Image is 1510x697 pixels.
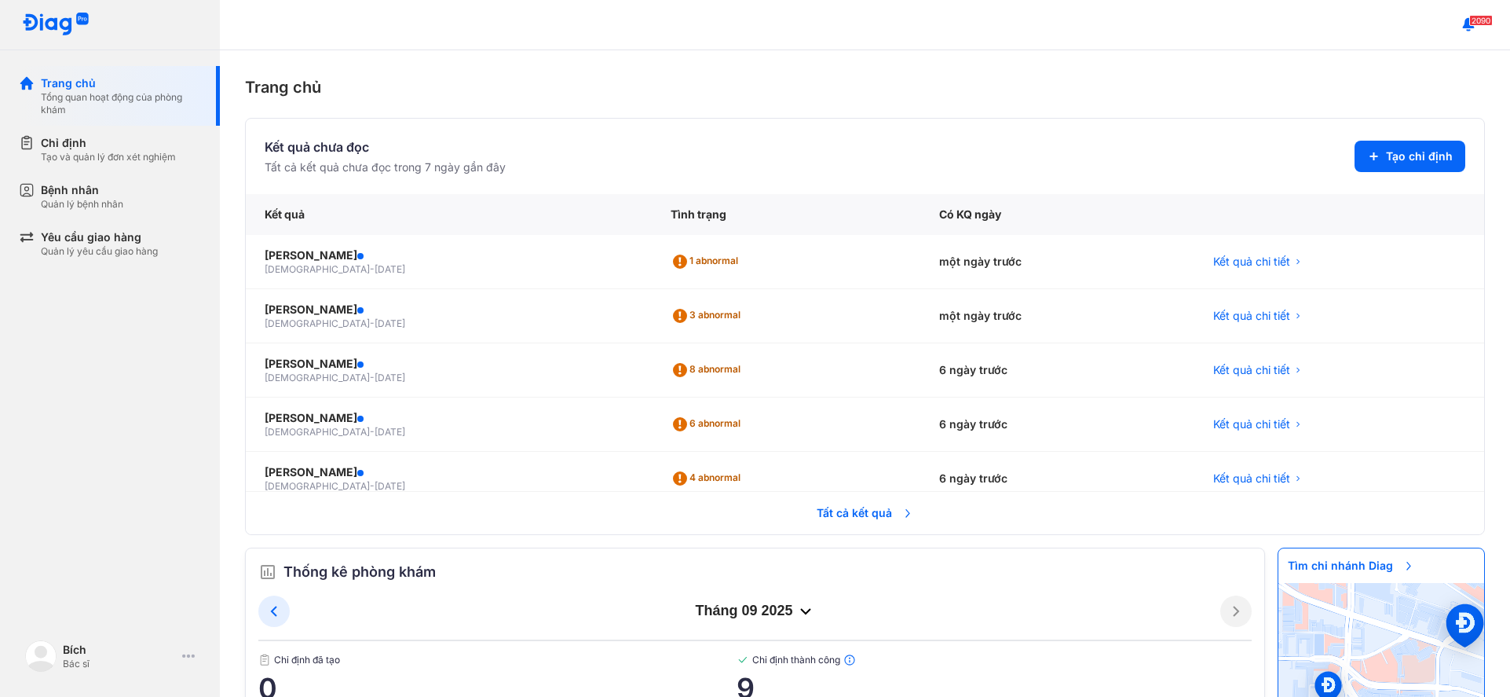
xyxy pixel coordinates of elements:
span: [DATE] [375,372,405,383]
div: Quản lý yêu cầu giao hàng [41,245,158,258]
span: [DATE] [375,426,405,438]
span: Tất cả kết quả [807,496,923,530]
div: Tình trạng [652,194,920,235]
span: [DEMOGRAPHIC_DATA] [265,317,370,329]
img: info.7e716105.svg [843,654,856,666]
div: 4 abnormal [671,466,747,491]
img: document.50c4cfd0.svg [258,654,271,666]
div: [PERSON_NAME] [265,410,633,426]
div: Bệnh nhân [41,182,123,198]
div: [PERSON_NAME] [265,464,633,480]
button: Tạo chỉ định [1355,141,1465,172]
div: một ngày trước [920,289,1194,343]
div: tháng 09 2025 [290,602,1220,621]
span: 2090 [1469,15,1493,26]
span: [DEMOGRAPHIC_DATA] [265,372,370,383]
span: Kết quả chi tiết [1213,254,1290,270]
span: Kết quả chi tiết [1213,416,1290,432]
div: 1 abnormal [671,249,744,274]
span: - [370,317,375,329]
div: Kết quả chưa đọc [265,138,506,156]
span: [DEMOGRAPHIC_DATA] [265,263,370,275]
div: một ngày trước [920,235,1194,289]
div: Trang chủ [41,75,201,91]
div: Chỉ định [41,135,176,151]
span: - [370,426,375,438]
span: - [370,480,375,492]
div: Tổng quan hoạt động của phòng khám [41,91,201,116]
div: 6 ngày trước [920,452,1194,506]
div: 3 abnormal [671,303,747,328]
img: logo [25,640,57,672]
span: Thống kê phòng khám [283,561,436,583]
img: order.5a6da16c.svg [258,563,277,581]
span: [DATE] [375,263,405,275]
span: Tạo chỉ định [1386,149,1453,164]
span: Kết quả chi tiết [1213,308,1290,324]
div: 8 abnormal [671,358,747,383]
div: Trang chủ [245,75,1485,99]
span: [DATE] [375,480,405,492]
div: 6 abnormal [671,412,747,437]
span: Chỉ định đã tạo [258,654,737,666]
span: - [370,263,375,275]
span: [DEMOGRAPHIC_DATA] [265,480,370,492]
div: Có KQ ngày [920,194,1194,235]
span: Tìm chi nhánh Diag [1278,548,1424,583]
div: Bác sĩ [63,658,176,670]
div: 6 ngày trước [920,343,1194,398]
div: 6 ngày trước [920,398,1194,452]
span: [DEMOGRAPHIC_DATA] [265,426,370,438]
div: [PERSON_NAME] [265,302,633,317]
div: Bích [63,642,176,658]
span: Chỉ định thành công [737,654,1252,666]
span: Kết quả chi tiết [1213,471,1290,486]
span: Kết quả chi tiết [1213,362,1290,378]
span: [DATE] [375,317,405,329]
div: Tạo và quản lý đơn xét nghiệm [41,151,176,163]
span: - [370,372,375,383]
div: Kết quả [246,194,652,235]
div: Yêu cầu giao hàng [41,229,158,245]
div: Quản lý bệnh nhân [41,198,123,211]
img: checked-green.01cc79e0.svg [737,654,749,666]
div: [PERSON_NAME] [265,356,633,372]
img: logo [22,13,90,37]
div: Tất cả kết quả chưa đọc trong 7 ngày gần đây [265,160,506,175]
div: [PERSON_NAME] [265,248,633,263]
